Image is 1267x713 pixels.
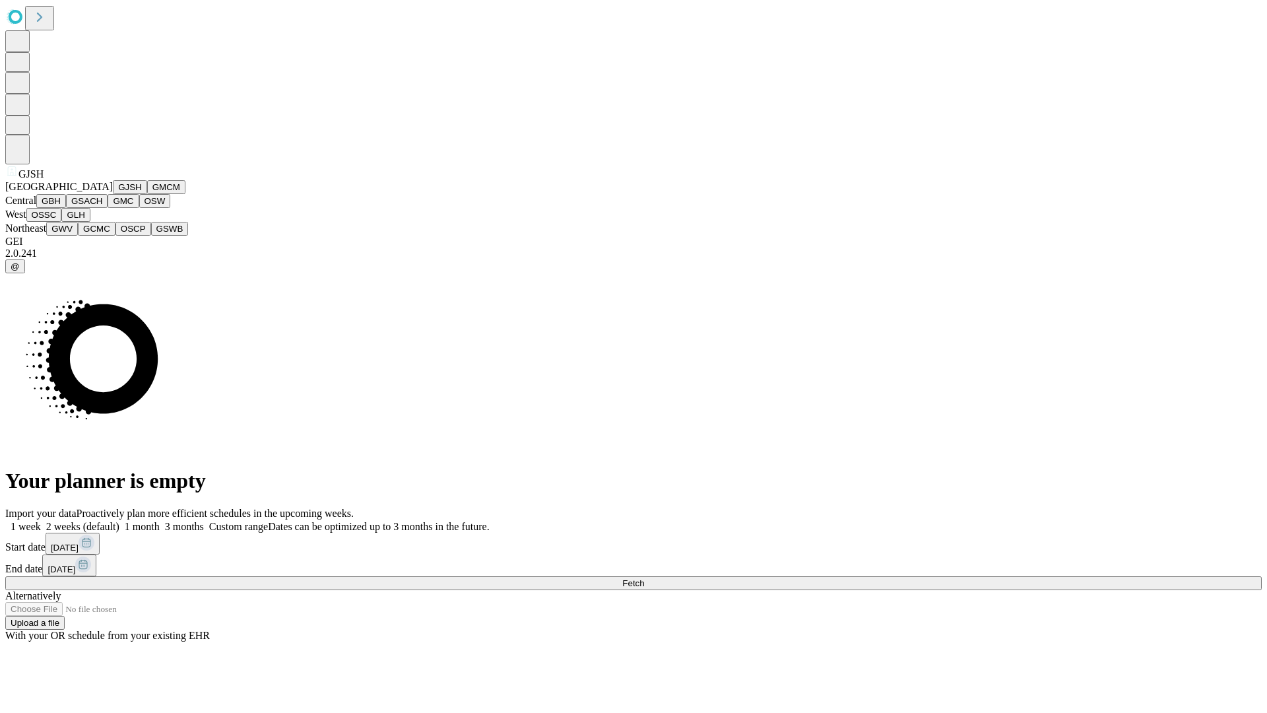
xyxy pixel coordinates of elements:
[36,194,66,208] button: GBH
[5,195,36,206] span: Central
[18,168,44,180] span: GJSH
[5,590,61,601] span: Alternatively
[66,194,108,208] button: GSACH
[5,469,1262,493] h1: Your planner is empty
[5,236,1262,248] div: GEI
[5,576,1262,590] button: Fetch
[78,222,115,236] button: GCMC
[46,222,78,236] button: GWV
[108,194,139,208] button: GMC
[5,181,113,192] span: [GEOGRAPHIC_DATA]
[5,222,46,234] span: Northeast
[5,508,77,519] span: Import your data
[113,180,147,194] button: GJSH
[115,222,151,236] button: OSCP
[151,222,189,236] button: GSWB
[61,208,90,222] button: GLH
[5,555,1262,576] div: End date
[42,555,96,576] button: [DATE]
[165,521,204,532] span: 3 months
[77,508,354,519] span: Proactively plan more efficient schedules in the upcoming weeks.
[5,533,1262,555] div: Start date
[46,521,119,532] span: 2 weeks (default)
[26,208,62,222] button: OSSC
[5,630,210,641] span: With your OR schedule from your existing EHR
[5,248,1262,259] div: 2.0.241
[622,578,644,588] span: Fetch
[147,180,185,194] button: GMCM
[139,194,171,208] button: OSW
[5,209,26,220] span: West
[268,521,489,532] span: Dates can be optimized up to 3 months in the future.
[46,533,100,555] button: [DATE]
[5,616,65,630] button: Upload a file
[51,543,79,553] span: [DATE]
[125,521,160,532] span: 1 month
[5,259,25,273] button: @
[209,521,268,532] span: Custom range
[11,521,41,532] span: 1 week
[11,261,20,271] span: @
[48,564,75,574] span: [DATE]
